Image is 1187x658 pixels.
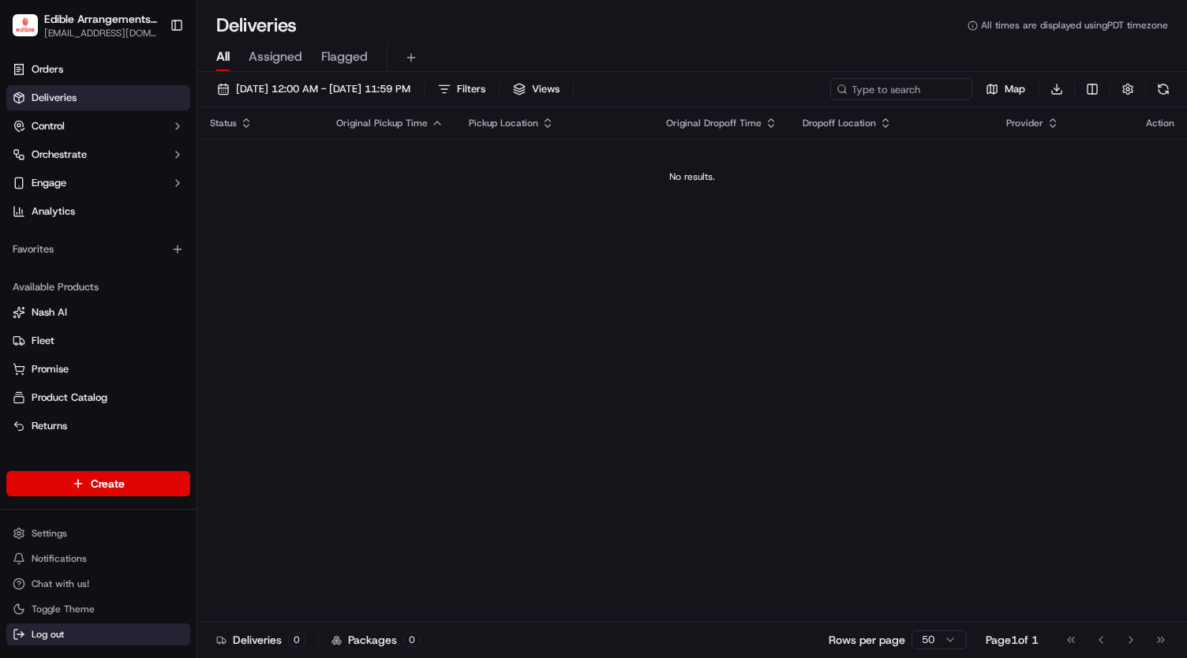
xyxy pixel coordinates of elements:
[16,62,287,88] p: Welcome 👋
[6,275,190,300] div: Available Products
[6,522,190,544] button: Settings
[127,222,260,250] a: 💻API Documentation
[6,623,190,645] button: Log out
[979,78,1032,100] button: Map
[13,305,184,320] a: Nash AI
[986,632,1039,648] div: Page 1 of 1
[32,228,121,244] span: Knowledge Base
[16,150,44,178] img: 1736555255976-a54dd68f-1ca7-489b-9aae-adbdc363a1c4
[216,13,297,38] h1: Deliveries
[111,266,191,279] a: Powered byPylon
[32,419,67,433] span: Returns
[6,57,190,82] a: Orders
[41,101,284,118] input: Got a question? Start typing here...
[32,527,67,540] span: Settings
[469,117,538,129] span: Pickup Location
[32,62,63,77] span: Orders
[6,357,190,382] button: Promise
[431,78,492,100] button: Filters
[32,603,95,615] span: Toggle Theme
[32,628,64,641] span: Log out
[321,47,368,66] span: Flagged
[32,334,54,348] span: Fleet
[803,117,876,129] span: Dropoff Location
[6,385,190,410] button: Product Catalog
[233,632,282,648] span: Deliveries
[268,155,287,174] button: Start new chat
[13,14,38,37] img: Edible Arrangements - WA1037
[32,362,69,376] span: Promise
[6,598,190,620] button: Toggle Theme
[457,82,485,96] span: Filters
[32,91,77,105] span: Deliveries
[6,328,190,353] button: Fleet
[13,334,184,348] a: Fleet
[6,413,190,439] button: Returns
[16,230,28,242] div: 📗
[981,19,1168,32] span: All times are displayed using PDT timezone
[44,11,157,27] button: Edible Arrangements - WA1037
[348,632,397,648] span: Packages
[13,362,184,376] a: Promise
[133,230,146,242] div: 💻
[336,117,428,129] span: Original Pickup Time
[204,170,1181,183] div: No results.
[32,204,75,219] span: Analytics
[6,199,190,224] a: Analytics
[6,300,190,325] button: Nash AI
[1006,117,1043,129] span: Provider
[32,305,67,320] span: Nash AI
[1152,78,1174,100] button: Refresh
[1146,117,1174,129] div: Action
[1005,82,1025,96] span: Map
[6,573,190,595] button: Chat with us!
[9,222,127,250] a: 📗Knowledge Base
[32,391,107,405] span: Product Catalog
[16,15,47,47] img: Nash
[210,117,237,129] span: Status
[44,27,157,39] button: [EMAIL_ADDRESS][DOMAIN_NAME]
[6,170,190,196] button: Engage
[54,150,259,166] div: Start new chat
[236,82,410,96] span: [DATE] 12:00 AM - [DATE] 11:59 PM
[6,548,190,570] button: Notifications
[403,633,421,647] div: 0
[532,82,560,96] span: Views
[829,632,905,648] p: Rows per page
[54,166,200,178] div: We're available if you need us!
[149,228,253,244] span: API Documentation
[830,78,972,100] input: Type to search
[288,633,305,647] div: 0
[210,78,418,100] button: [DATE] 12:00 AM - [DATE] 11:59 PM
[506,78,567,100] button: Views
[32,578,89,590] span: Chat with us!
[32,148,87,162] span: Orchestrate
[91,476,125,492] span: Create
[32,552,87,565] span: Notifications
[249,47,302,66] span: Assigned
[157,267,191,279] span: Pylon
[216,47,230,66] span: All
[32,119,65,133] span: Control
[666,117,762,129] span: Original Dropoff Time
[32,176,66,190] span: Engage
[6,6,163,44] button: Edible Arrangements - WA1037Edible Arrangements - WA1037[EMAIL_ADDRESS][DOMAIN_NAME]
[13,391,184,405] a: Product Catalog
[6,114,190,139] button: Control
[13,419,184,433] a: Returns
[6,142,190,167] button: Orchestrate
[6,85,190,110] a: Deliveries
[6,237,190,262] div: Favorites
[6,471,190,496] button: Create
